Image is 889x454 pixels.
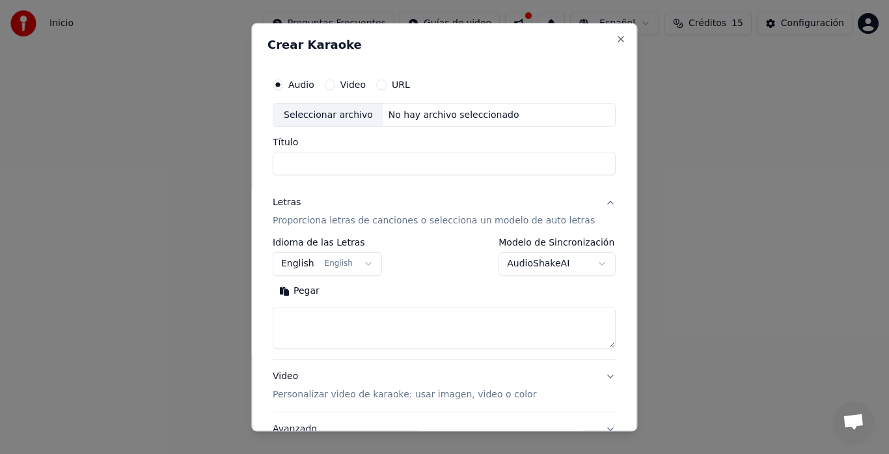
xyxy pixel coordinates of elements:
[273,197,301,210] div: Letras
[273,413,616,447] button: Avanzado
[383,109,525,122] div: No hay archivo seleccionado
[499,238,616,248] label: Modelo de Sincronización
[273,104,383,127] div: Seleccionar archivo
[273,238,382,248] label: Idioma de las Letras
[288,80,314,89] label: Audio
[273,238,616,360] div: LetrasProporciona letras de canciones o selecciona un modelo de auto letras
[392,80,410,89] label: URL
[340,80,366,89] label: Video
[273,371,536,402] div: Video
[273,138,616,147] label: Título
[273,186,616,238] button: LetrasProporciona letras de canciones o selecciona un modelo de auto letras
[273,360,616,412] button: VideoPersonalizar video de karaoke: usar imagen, video o color
[273,215,595,228] p: Proporciona letras de canciones o selecciona un modelo de auto letras
[267,39,621,51] h2: Crear Karaoke
[273,281,326,302] button: Pegar
[273,389,536,402] p: Personalizar video de karaoke: usar imagen, video o color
